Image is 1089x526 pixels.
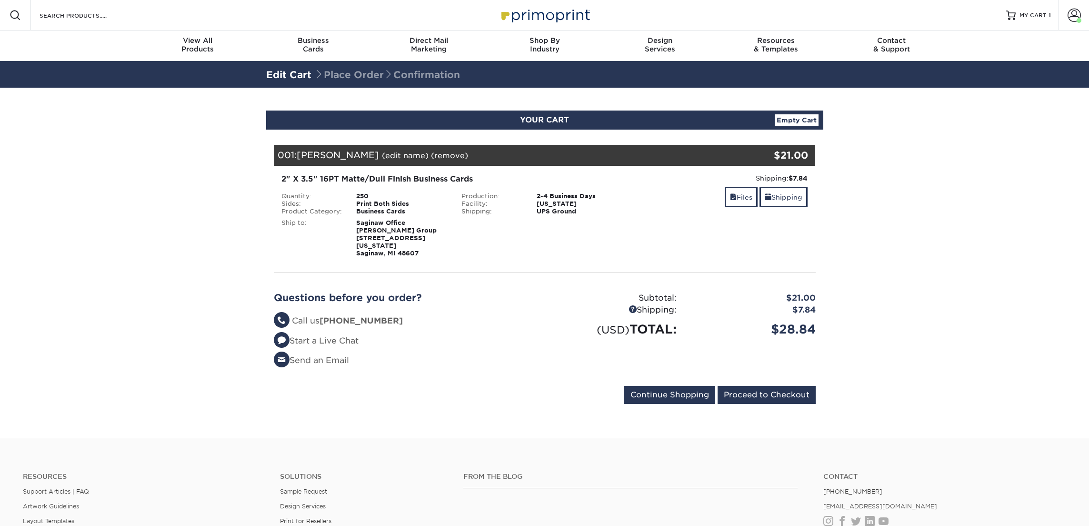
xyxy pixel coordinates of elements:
div: Cards [255,36,371,53]
div: Marketing [371,36,487,53]
div: Quantity: [274,192,350,200]
div: Shipping: [642,173,808,183]
div: Shipping: [454,208,530,215]
span: Design [602,36,718,45]
div: Products [140,36,256,53]
input: Proceed to Checkout [718,386,816,404]
span: 1 [1049,12,1051,19]
a: Empty Cart [775,114,819,126]
div: $21.00 [725,148,809,162]
div: Shipping: [545,304,684,316]
span: Direct Mail [371,36,487,45]
a: Files [725,187,758,207]
h4: From the Blog [463,473,798,481]
div: Sides: [274,200,350,208]
div: Ship to: [274,219,350,257]
h4: Resources [23,473,266,481]
span: shipping [765,193,771,201]
span: MY CART [1019,11,1047,20]
a: Layout Templates [23,517,74,525]
input: SEARCH PRODUCTS..... [39,10,131,21]
strong: $7.84 [789,174,808,182]
a: Support Articles | FAQ [23,488,89,495]
div: Facility: [454,200,530,208]
div: Services [602,36,718,53]
a: Contact [823,473,1066,481]
span: Place Order Confirmation [314,69,460,81]
div: 2" X 3.5" 16PT Matte/Dull Finish Business Cards [281,173,628,185]
a: Sample Request [280,488,327,495]
div: $21.00 [684,292,823,304]
span: YOUR CART [520,115,569,124]
h2: Questions before you order? [274,292,538,303]
span: Shop By [487,36,602,45]
div: Print Both Sides [349,200,454,208]
span: Resources [718,36,834,45]
span: files [730,193,737,201]
div: Business Cards [349,208,454,215]
div: TOTAL: [545,320,684,338]
a: [PHONE_NUMBER] [823,488,882,495]
input: Continue Shopping [624,386,715,404]
a: Shipping [759,187,808,207]
div: 250 [349,192,454,200]
a: Print for Resellers [280,517,331,525]
a: Contact& Support [834,30,949,61]
a: [EMAIL_ADDRESS][DOMAIN_NAME] [823,503,937,510]
a: DesignServices [602,30,718,61]
div: [US_STATE] [530,200,635,208]
div: Industry [487,36,602,53]
a: (remove) [431,151,468,160]
strong: [PHONE_NUMBER] [320,316,403,325]
a: Direct MailMarketing [371,30,487,61]
span: [PERSON_NAME] [297,150,379,160]
div: Product Category: [274,208,350,215]
small: (USD) [597,324,629,336]
div: $28.84 [684,320,823,338]
li: Call us [274,315,538,327]
div: & Templates [718,36,834,53]
a: View AllProducts [140,30,256,61]
a: Design Services [280,503,326,510]
a: Artwork Guidelines [23,503,79,510]
div: UPS Ground [530,208,635,215]
a: Shop ByIndustry [487,30,602,61]
div: & Support [834,36,949,53]
a: Send an Email [274,355,349,365]
a: (edit name) [382,151,429,160]
span: View All [140,36,256,45]
span: Contact [834,36,949,45]
div: Subtotal: [545,292,684,304]
strong: Saginaw Office [PERSON_NAME] Group [STREET_ADDRESS][US_STATE] Saginaw, MI 48607 [356,219,437,257]
div: Production: [454,192,530,200]
a: BusinessCards [255,30,371,61]
img: Primoprint [497,5,592,25]
h4: Solutions [280,473,450,481]
a: Start a Live Chat [274,336,359,345]
div: 2-4 Business Days [530,192,635,200]
div: 001: [274,145,725,166]
div: $7.84 [684,304,823,316]
span: Business [255,36,371,45]
a: Resources& Templates [718,30,834,61]
a: Edit Cart [266,69,311,81]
